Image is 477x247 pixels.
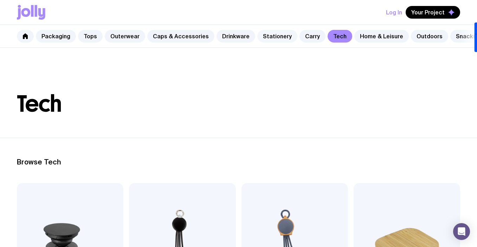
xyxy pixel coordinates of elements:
[78,30,103,43] a: Tops
[257,30,297,43] a: Stationery
[147,30,214,43] a: Caps & Accessories
[354,30,409,43] a: Home & Leisure
[411,9,445,16] span: Your Project
[386,6,402,19] button: Log In
[328,30,352,43] a: Tech
[453,223,470,240] div: Open Intercom Messenger
[411,30,448,43] a: Outdoors
[406,6,460,19] button: Your Project
[299,30,325,43] a: Carry
[17,93,460,115] h1: Tech
[105,30,145,43] a: Outerwear
[17,158,460,166] h2: Browse Tech
[36,30,76,43] a: Packaging
[217,30,255,43] a: Drinkware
